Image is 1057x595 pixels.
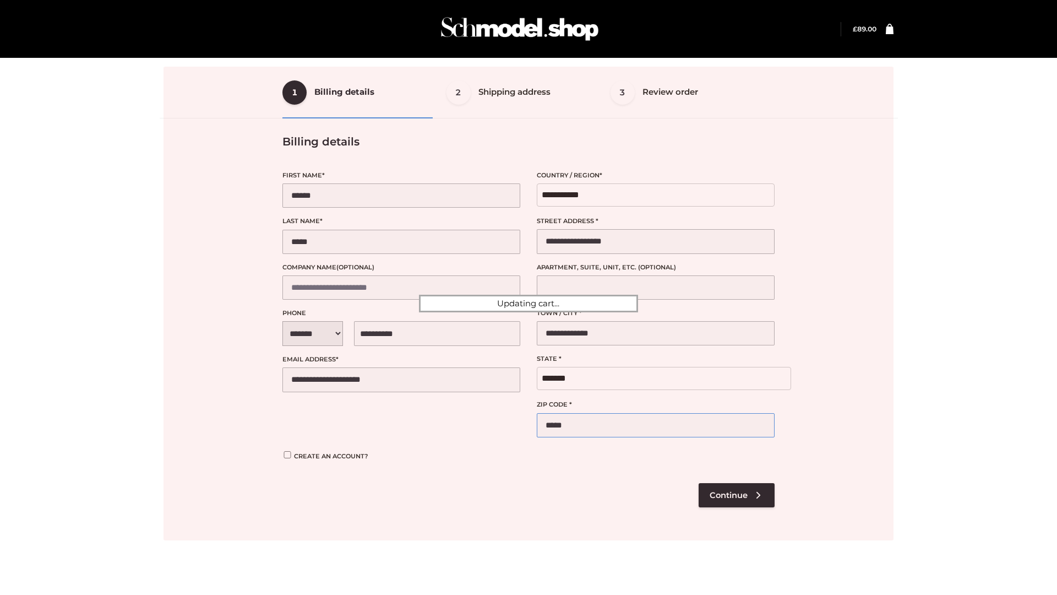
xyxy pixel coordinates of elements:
bdi: 89.00 [853,25,876,33]
div: Updating cart... [419,295,638,312]
span: £ [853,25,857,33]
a: £89.00 [853,25,876,33]
img: Schmodel Admin 964 [437,7,602,51]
